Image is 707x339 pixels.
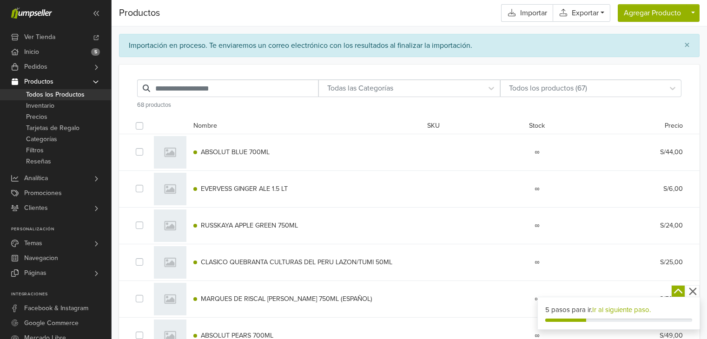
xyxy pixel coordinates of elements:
div: Importación en proceso. Te enviaremos un correo electrónico con los resultados al finalizar la im... [129,40,669,51]
div: ABSOLUT BLUE 700ML∞S/44,00 [136,134,683,170]
span: Clientes [24,201,48,215]
span: CLASICO QUEBRANTA CULTURAS DEL PERU LAZON/TUMI 50ML [201,258,392,266]
span: × [684,39,690,52]
div: S/59,00 [596,294,690,304]
p: Personalización [11,227,111,232]
span: Promociones [24,186,62,201]
div: S/25,00 [596,257,690,267]
div: ∞ [514,257,561,267]
span: 68 productos [137,101,171,109]
span: ABSOLUT BLUE 700ML [201,148,270,156]
div: Nombre [186,121,420,132]
span: Todos los Productos [26,89,85,100]
div: Todos los productos (67) [505,83,660,94]
div: RUSSKAYA APPLE GREEN 750ML∞S/24,00 [136,207,683,244]
div: Stock [514,121,561,132]
a: Ir al siguiente paso. [592,306,651,314]
div: CLASICO QUEBRANTA CULTURAS DEL PERU LAZON/TUMI 50ML∞S/25,00 [136,244,683,280]
a: MARQUES DE RISCAL [PERSON_NAME] 750ML (ESPAÑOL) [193,295,372,303]
span: Páginas [24,266,46,280]
div: S/24,00 [596,221,690,231]
span: Inventario [26,100,54,111]
span: Google Commerce [24,316,79,331]
span: Navegacion [24,251,58,266]
span: Filtros [26,145,44,156]
div: S/6,00 [596,184,690,194]
span: Pedidos [24,59,47,74]
div: SKU [420,121,514,132]
div: Precio [596,121,690,132]
div: 5 pasos para ir. [545,305,692,315]
div: EVERVESS GINGER ALE 1.5 LT∞S/6,00 [136,170,683,207]
div: ∞ [514,221,561,231]
span: Tarjetas de Regalo [26,123,79,134]
span: Productos [119,6,160,20]
p: Integraciones [11,292,111,297]
div: ∞ [514,294,561,304]
span: 5 [91,48,100,56]
span: Precios [26,111,47,123]
a: EVERVESS GINGER ALE 1.5 LT [193,185,288,193]
span: Inicio [24,45,39,59]
button: Agregar Producto [618,4,687,22]
span: Ver Tienda [24,30,55,45]
span: Categorías [26,134,57,145]
span: Analítica [24,171,48,186]
span: Productos [24,74,53,89]
a: ABSOLUT BLUE 700ML [193,148,270,156]
a: RUSSKAYA APPLE GREEN 750ML [193,222,298,229]
div: ∞ [514,184,561,194]
div: MARQUES DE RISCAL [PERSON_NAME] 750ML (ESPAÑOL)∞S/59,00 [136,280,683,317]
div: ∞ [514,147,561,157]
a: CLASICO QUEBRANTA CULTURAS DEL PERU LAZON/TUMI 50ML [193,258,392,266]
span: RUSSKAYA APPLE GREEN 750ML [201,222,298,229]
span: Reseñas [26,156,51,167]
button: Close [675,34,699,57]
a: Exportar [553,4,610,22]
a: Importar [501,4,553,22]
span: MARQUES DE RISCAL [PERSON_NAME] 750ML (ESPAÑOL) [201,295,372,303]
span: Facebook & Instagram [24,301,88,316]
div: S/44,00 [596,147,690,157]
span: EVERVESS GINGER ALE 1.5 LT [201,185,288,193]
span: Temas [24,236,42,251]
